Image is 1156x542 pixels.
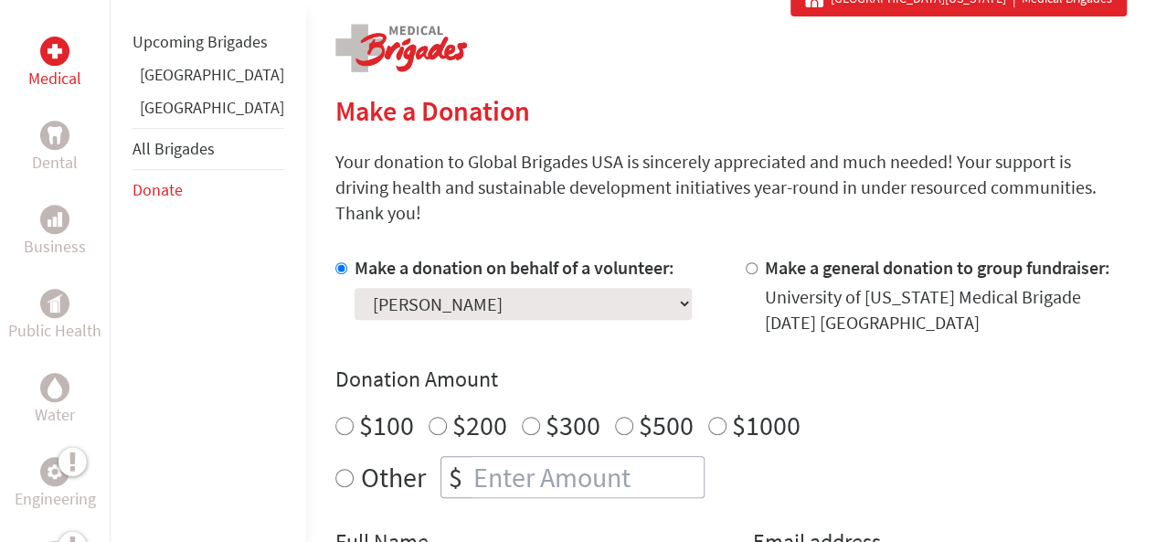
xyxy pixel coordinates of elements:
[355,256,674,279] label: Make a donation on behalf of a volunteer:
[765,284,1127,335] div: University of [US_STATE] Medical Brigade [DATE] [GEOGRAPHIC_DATA]
[40,373,69,402] div: Water
[48,294,62,313] img: Public Health
[24,234,86,260] p: Business
[470,457,704,497] input: Enter Amount
[452,408,507,442] label: $200
[133,22,284,62] li: Upcoming Brigades
[765,256,1110,279] label: Make a general donation to group fundraiser:
[639,408,694,442] label: $500
[48,126,62,143] img: Dental
[335,24,467,72] img: logo-medical.png
[133,128,284,170] li: All Brigades
[32,121,78,175] a: DentalDental
[732,408,801,442] label: $1000
[32,150,78,175] p: Dental
[48,377,62,398] img: Water
[40,289,69,318] div: Public Health
[133,170,284,210] li: Donate
[335,365,1127,394] h4: Donation Amount
[133,179,183,200] a: Donate
[335,149,1127,226] p: Your donation to Global Brigades USA is sincerely appreciated and much needed! Your support is dr...
[28,37,81,91] a: MedicalMedical
[133,62,284,95] li: Ghana
[48,464,62,479] img: Engineering
[40,37,69,66] div: Medical
[546,408,600,442] label: $300
[40,121,69,150] div: Dental
[8,289,101,344] a: Public HealthPublic Health
[40,205,69,234] div: Business
[8,318,101,344] p: Public Health
[361,456,426,498] label: Other
[40,457,69,486] div: Engineering
[133,31,268,52] a: Upcoming Brigades
[133,95,284,128] li: Panama
[335,94,1127,127] h2: Make a Donation
[48,212,62,227] img: Business
[441,457,470,497] div: $
[133,138,215,159] a: All Brigades
[35,402,75,428] p: Water
[28,66,81,91] p: Medical
[140,64,284,85] a: [GEOGRAPHIC_DATA]
[140,97,284,118] a: [GEOGRAPHIC_DATA]
[24,205,86,260] a: BusinessBusiness
[35,373,75,428] a: WaterWater
[359,408,414,442] label: $100
[48,44,62,58] img: Medical
[15,486,96,512] p: Engineering
[15,457,96,512] a: EngineeringEngineering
